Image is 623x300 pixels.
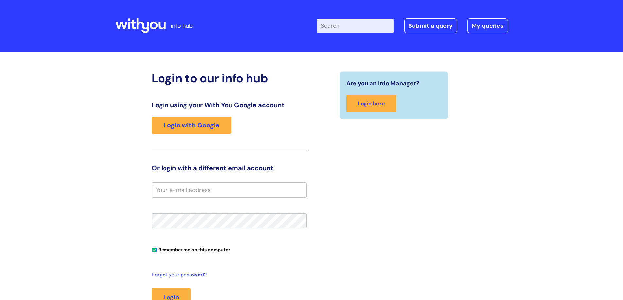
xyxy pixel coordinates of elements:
[152,245,230,253] label: Remember me on this computer
[152,164,307,172] h3: Or login with a different email account
[346,95,396,112] a: Login here
[317,19,394,33] input: Search
[152,71,307,85] h2: Login to our info hub
[404,18,457,33] a: Submit a query
[152,248,157,252] input: Remember me on this computer
[346,78,419,89] span: Are you an Info Manager?
[152,182,307,197] input: Your e-mail address
[152,244,307,255] div: You can uncheck this option if you're logging in from a shared device
[152,101,307,109] h3: Login using your With You Google account
[467,18,508,33] a: My queries
[152,117,231,134] a: Login with Google
[171,21,193,31] p: info hub
[152,270,303,280] a: Forgot your password?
